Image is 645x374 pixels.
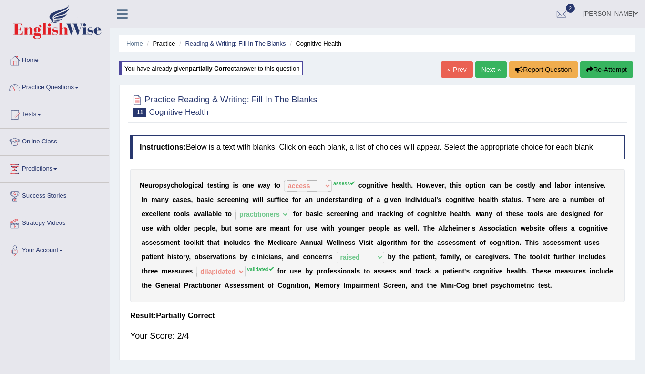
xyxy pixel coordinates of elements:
b: y [266,182,270,189]
b: o [478,182,482,189]
a: Predictions [0,156,109,180]
b: a [431,196,435,203]
b: c [149,210,153,218]
b: c [358,182,362,189]
b: a [305,196,309,203]
b: l [184,210,186,218]
b: o [178,182,183,189]
b: l [183,182,184,189]
b: n [395,210,399,218]
button: Re-Attempt [580,61,633,78]
b: n [429,210,433,218]
h2: Practice Reading & Writing: Fill In The Blanks [130,93,317,117]
b: H [417,182,421,189]
b: e [153,210,156,218]
b: n [221,182,225,189]
b: u [513,196,518,203]
b: c [210,196,214,203]
b: k [389,210,393,218]
b: s [217,196,221,203]
b: s [438,196,442,203]
b: l [216,210,218,218]
b: e [542,196,545,203]
b: i [575,182,577,189]
li: Cognitive Health [287,39,341,48]
b: g [366,182,370,189]
b: d [422,196,427,203]
b: v [439,210,443,218]
b: l [156,210,158,218]
a: Home [0,47,109,71]
b: i [279,196,281,203]
b: n [344,210,348,218]
b: r [334,210,336,218]
b: a [263,182,267,189]
b: n [355,196,359,203]
b: e [250,182,254,189]
b: o [184,182,188,189]
b: e [328,196,332,203]
b: a [549,196,553,203]
b: v [417,196,421,203]
b: a [176,196,180,203]
b: n [457,196,461,203]
b: n [350,210,354,218]
b: l [434,196,436,203]
b: r [332,196,335,203]
b: w [253,196,258,203]
b: n [320,196,325,203]
b: n [407,196,411,203]
b: e [396,182,399,189]
b: a [194,210,197,218]
b: n [143,196,148,203]
a: Tests [0,101,109,125]
b: l [403,182,405,189]
a: « Prev [441,61,472,78]
b: s [314,210,317,218]
b: i [476,182,478,189]
b: c [417,210,421,218]
b: partially correct [189,65,236,72]
b: e [160,210,164,218]
b: o [520,182,524,189]
b: e [384,182,388,189]
b: m [151,196,157,203]
b: a [310,210,314,218]
b: f [277,196,279,203]
b: c [173,196,176,203]
b: n [164,210,168,218]
b: g [399,210,404,218]
b: d [547,182,551,189]
b: a [493,182,497,189]
b: s [335,196,339,203]
b: l [490,196,492,203]
b: v [467,196,471,203]
b: i [594,182,596,189]
b: h [174,182,178,189]
b: a [362,210,366,218]
b: f [292,196,295,203]
b: r [152,182,154,189]
b: i [421,196,423,203]
b: b [306,210,310,218]
b: e [340,210,344,218]
b: b [212,210,216,218]
b: c [330,210,334,218]
b: v [596,182,600,189]
b: a [157,196,161,203]
b: v [197,210,201,218]
b: n [370,182,375,189]
b: y [167,182,171,189]
b: n [577,182,581,189]
b: o [180,210,184,218]
b: h [391,182,396,189]
b: u [317,196,321,203]
b: p [470,182,474,189]
b: b [560,182,564,189]
b: i [433,210,435,218]
a: Practice Questions [0,74,109,98]
b: s [458,182,461,189]
b: l [530,182,532,189]
b: h [478,196,482,203]
b: e [231,196,235,203]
